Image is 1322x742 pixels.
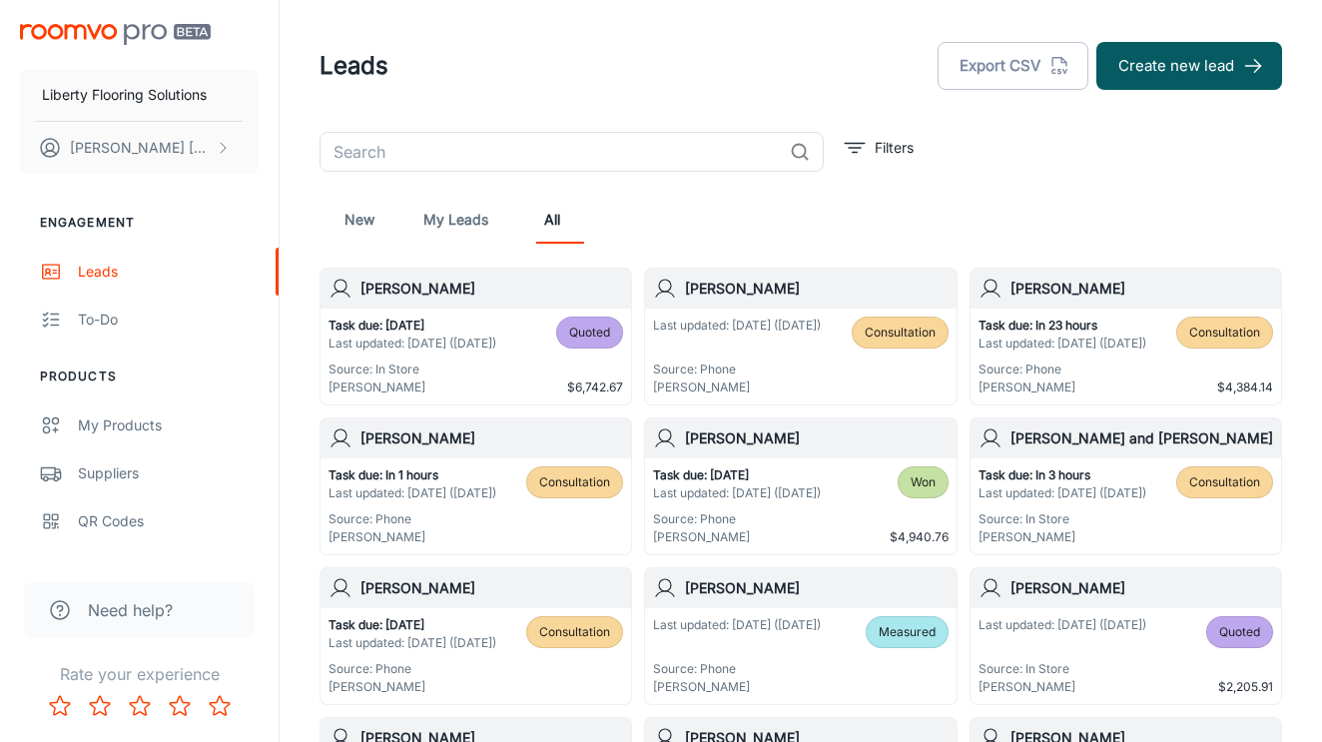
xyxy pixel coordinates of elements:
h6: [PERSON_NAME] [1010,577,1273,599]
p: [PERSON_NAME] [653,528,821,546]
p: [PERSON_NAME] [PERSON_NAME] [70,137,211,159]
p: [PERSON_NAME] [979,528,1146,546]
p: Task due: [DATE] [329,616,496,634]
button: Rate 2 star [80,686,120,726]
button: Create new lead [1096,42,1282,90]
p: Source: Phone [653,510,821,528]
p: Task due: In 3 hours [979,466,1146,484]
p: Task due: In 23 hours [979,317,1146,335]
img: Roomvo PRO Beta [20,24,211,45]
p: Source: In Store [329,361,496,378]
p: [PERSON_NAME] [329,678,496,696]
h6: [PERSON_NAME] [685,278,948,300]
a: New [335,196,383,244]
span: Consultation [539,473,610,491]
p: Last updated: [DATE] ([DATE]) [979,616,1146,634]
span: $6,742.67 [567,378,623,396]
button: filter [840,132,919,164]
div: QR Codes [78,510,259,532]
p: [PERSON_NAME] [329,528,496,546]
h6: [PERSON_NAME] [685,427,948,449]
h6: [PERSON_NAME] [1010,278,1273,300]
span: Won [911,473,936,491]
a: All [528,196,576,244]
h6: [PERSON_NAME] [360,427,623,449]
a: [PERSON_NAME]Task due: [DATE]Last updated: [DATE] ([DATE])Source: Phone[PERSON_NAME]Won$4,940.76 [644,417,957,555]
input: Search [320,132,782,172]
p: Last updated: [DATE] ([DATE]) [653,484,821,502]
p: [PERSON_NAME] [653,378,821,396]
div: Leads [78,261,259,283]
span: $2,205.91 [1218,678,1273,696]
p: [PERSON_NAME] [653,678,821,696]
p: Source: Phone [653,361,821,378]
button: Rate 1 star [40,686,80,726]
p: Source: Phone [329,510,496,528]
p: Rate your experience [16,662,263,686]
div: Suppliers [78,462,259,484]
a: [PERSON_NAME]Task due: In 23 hoursLast updated: [DATE] ([DATE])Source: Phone[PERSON_NAME]Consulta... [970,268,1282,405]
p: Last updated: [DATE] ([DATE]) [329,484,496,502]
button: Rate 3 star [120,686,160,726]
p: Last updated: [DATE] ([DATE]) [979,484,1146,502]
span: $4,384.14 [1217,378,1273,396]
button: Liberty Flooring Solutions [20,69,259,121]
a: [PERSON_NAME]Last updated: [DATE] ([DATE])Source: Phone[PERSON_NAME]Measured [644,567,957,705]
span: Consultation [1189,473,1260,491]
p: Last updated: [DATE] ([DATE]) [979,335,1146,353]
a: My Leads [423,196,488,244]
h6: [PERSON_NAME] [685,577,948,599]
p: Task due: [DATE] [653,466,821,484]
a: [PERSON_NAME]Last updated: [DATE] ([DATE])Source: Phone[PERSON_NAME]Consultation [644,268,957,405]
a: [PERSON_NAME]Last updated: [DATE] ([DATE])Source: In Store[PERSON_NAME]Quoted$2,205.91 [970,567,1282,705]
span: Measured [879,623,936,641]
button: [PERSON_NAME] [PERSON_NAME] [20,122,259,174]
a: [PERSON_NAME]Task due: [DATE]Last updated: [DATE] ([DATE])Source: In Store[PERSON_NAME]Quoted$6,7... [320,268,632,405]
span: Quoted [1219,623,1260,641]
button: Export CSV [938,42,1088,90]
p: Last updated: [DATE] ([DATE]) [653,616,821,634]
p: Task due: [DATE] [329,317,496,335]
p: Source: Phone [653,660,821,678]
p: Source: In Store [979,510,1146,528]
span: Consultation [539,623,610,641]
h6: [PERSON_NAME] [360,577,623,599]
button: Rate 4 star [160,686,200,726]
p: Source: In Store [979,660,1146,678]
span: $4,940.76 [890,528,949,546]
span: Consultation [865,324,936,342]
p: [PERSON_NAME] [329,378,496,396]
p: [PERSON_NAME] [979,378,1146,396]
button: Rate 5 star [200,686,240,726]
div: To-do [78,309,259,331]
span: Need help? [88,598,173,622]
div: My Products [78,414,259,436]
a: [PERSON_NAME]Task due: In 1 hoursLast updated: [DATE] ([DATE])Source: Phone[PERSON_NAME]Consultation [320,417,632,555]
h6: [PERSON_NAME] and [PERSON_NAME] [1010,427,1273,449]
a: [PERSON_NAME]Task due: [DATE]Last updated: [DATE] ([DATE])Source: Phone[PERSON_NAME]Consultation [320,567,632,705]
p: Task due: In 1 hours [329,466,496,484]
p: Source: Phone [979,361,1146,378]
p: Liberty Flooring Solutions [42,84,207,106]
h1: Leads [320,48,388,84]
p: Last updated: [DATE] ([DATE]) [329,335,496,353]
span: Quoted [569,324,610,342]
p: Last updated: [DATE] ([DATE]) [653,317,821,335]
span: Consultation [1189,324,1260,342]
a: [PERSON_NAME] and [PERSON_NAME]Task due: In 3 hoursLast updated: [DATE] ([DATE])Source: In Store[... [970,417,1282,555]
p: Source: Phone [329,660,496,678]
p: [PERSON_NAME] [979,678,1146,696]
h6: [PERSON_NAME] [360,278,623,300]
p: Filters [875,137,914,159]
p: Last updated: [DATE] ([DATE]) [329,634,496,652]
